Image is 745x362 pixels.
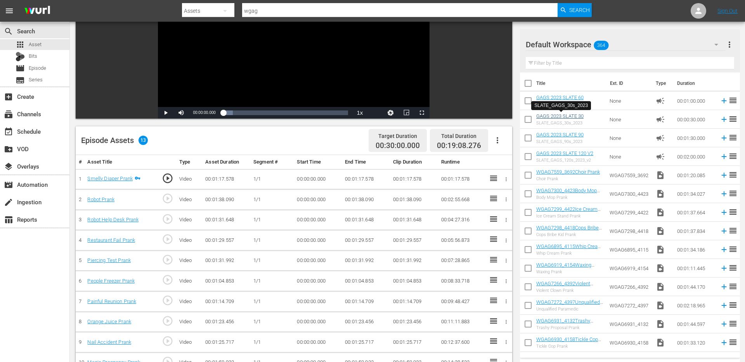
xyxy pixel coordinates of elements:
div: Episode Assets [81,136,148,145]
td: 00:01:20.085 [674,166,717,184]
th: Runtime [438,155,486,169]
a: WGAG6930_4158Tickle Cop Prank [536,336,601,348]
td: 00:09:48.427 [438,291,486,312]
td: 00:01:14.709 [202,291,250,312]
a: WGAG6931_4132Trashy Proposal Prank [536,318,593,329]
a: WGAG7298_4418Cops Bribe Kid Prank [536,225,602,236]
svg: Add to Episode [720,301,728,310]
span: Bits [29,52,37,60]
svg: Add to Episode [720,245,728,254]
a: WGAG7266_4392Violent Clown Prank [536,281,593,292]
button: Search [558,3,592,17]
div: Whip Cream Prank [536,251,603,256]
td: 4 [76,230,84,251]
div: Body Mop Prank [536,195,603,200]
a: Piercing Test Prank [87,257,131,263]
span: Video [656,264,665,273]
span: Asset [16,40,25,49]
td: WGAG7300_4423 [606,184,653,203]
td: Video [176,291,202,312]
svg: Add to Episode [720,264,728,272]
span: play_circle_outline [162,233,173,245]
td: Video [176,312,202,332]
td: None [606,129,653,147]
svg: Add to Episode [720,97,728,105]
th: Asset Title [84,155,158,169]
span: reorder [728,170,738,179]
td: 00:01:29.557 [202,230,250,251]
a: Restaurant Fail Prank [87,237,135,243]
span: reorder [728,319,738,328]
span: Video [656,226,665,236]
a: GAGS 2023 SLATE 120 V2 [536,150,593,156]
td: 1/1 [250,291,294,312]
td: 00:05:56.873 [438,230,486,251]
th: Segment # [250,155,294,169]
span: Ad [656,133,665,143]
a: WGAG7299_4422Ice Cream Stand Prank [536,206,601,218]
td: 00:00:00.000 [294,210,342,230]
div: Ice Cream Stand Prank [536,214,603,219]
span: reorder [728,245,738,254]
th: Clip Duration [390,155,438,169]
td: 8 [76,312,84,332]
td: 00:01:31.648 [202,210,250,230]
span: reorder [728,282,738,291]
span: Episode [29,64,46,72]
td: 00:01:31.992 [342,250,390,271]
td: 00:01:04.853 [390,271,438,291]
button: Playback Rate [352,107,367,119]
span: Episode [16,64,25,73]
td: 00:01:38.090 [342,190,390,210]
th: End Time [342,155,390,169]
td: 1/1 [250,250,294,271]
td: 00:02:55.668 [438,190,486,210]
a: WGAG6895_4115Whip Cream Prank [536,243,602,255]
span: reorder [728,300,738,310]
div: Choir Prank [536,176,600,181]
span: play_circle_outline [162,295,173,306]
td: WGAG6895_4115 [606,240,653,259]
div: Target Duration [376,131,420,141]
td: 1/1 [250,312,294,332]
td: Video [176,190,202,210]
td: 00:00:00.000 [294,190,342,210]
svg: Add to Episode [720,338,728,347]
td: 00:01:33.120 [674,333,717,352]
td: 00:07:28.865 [438,250,486,271]
div: Cops Bribe Kid Prank [536,232,603,237]
span: Video [656,338,665,347]
span: Ingestion [4,198,13,207]
a: WGAG7559_3692Choir Prank [536,169,600,175]
td: 00:11:11.883 [438,312,486,332]
span: play_circle_outline [162,335,173,347]
td: Video [176,250,202,271]
span: more_vert [725,40,734,49]
td: WGAG7298_4418 [606,222,653,240]
span: Search [569,3,590,17]
td: 2 [76,190,84,210]
div: Trashy Proposal Prank [536,325,603,330]
span: menu [5,6,14,16]
td: 00:01:31.648 [342,210,390,230]
span: 00:30:00.000 [376,141,420,150]
a: WGAG6919_4154Waxing Prank [536,262,594,274]
td: 00:00:00.000 [294,169,342,190]
td: 00:02:18.965 [674,296,717,315]
td: 1/1 [250,210,294,230]
div: Unqualified Paramedic [536,307,603,312]
span: Series [29,76,43,84]
a: Robot Help Desk Prank [87,217,139,222]
span: play_circle_outline [162,193,173,204]
span: play_circle_outline [162,213,173,225]
div: Waxing Prank [536,269,603,274]
button: Picture-in-Picture [398,107,414,119]
span: play_circle_outline [162,254,173,265]
td: 00:01:04.853 [342,271,390,291]
td: 00:01:23.456 [390,312,438,332]
button: Play [158,107,173,119]
span: Search [4,27,13,36]
td: 00:00:00.000 [294,312,342,332]
td: 00:01:00.000 [674,91,717,110]
td: 1/1 [250,169,294,190]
